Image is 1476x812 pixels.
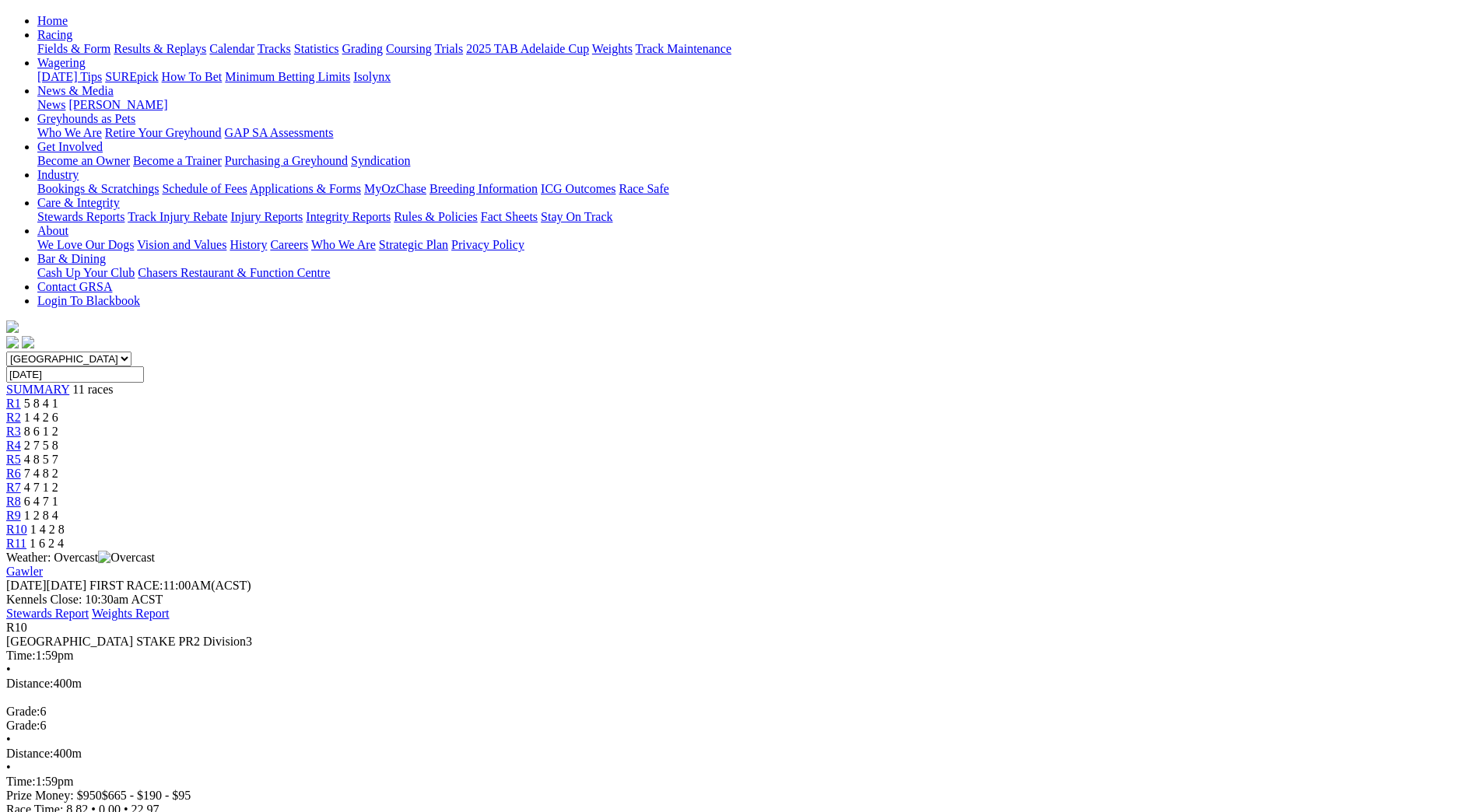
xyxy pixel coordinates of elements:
a: Calendar [209,42,254,55]
div: Get Involved [37,154,1470,168]
a: Chasers Restaurant & Function Centre [138,266,330,279]
a: [PERSON_NAME] [68,98,167,111]
img: twitter.svg [22,336,34,348]
a: Greyhounds as Pets [37,112,135,125]
span: [DATE] [6,579,47,592]
a: Race Safe [619,182,668,195]
a: Results & Replays [114,42,206,55]
a: Isolynx [353,70,391,83]
span: 1 2 8 4 [24,509,58,522]
a: Home [37,14,68,27]
a: Cash Up Your Club [37,266,135,279]
span: 11:00AM(ACST) [89,579,251,592]
a: Strategic Plan [379,238,448,251]
a: R8 [6,495,21,508]
div: Care & Integrity [37,210,1470,224]
div: News & Media [37,98,1470,112]
div: 1:59pm [6,775,1470,789]
a: Industry [37,168,79,181]
span: • [6,733,11,746]
span: 8 6 1 2 [24,425,58,438]
a: Track Maintenance [636,42,731,55]
div: 400m [6,677,1470,691]
a: GAP SA Assessments [225,126,334,139]
span: Grade: [6,719,40,732]
a: Tracks [258,42,291,55]
span: 1 4 2 6 [24,411,58,424]
a: Stewards Report [6,607,89,620]
a: Get Involved [37,140,103,153]
a: Trials [434,42,463,55]
a: R4 [6,439,21,452]
div: Prize Money: $950 [6,789,1470,803]
span: 11 races [72,383,113,396]
div: About [37,238,1470,252]
span: • [6,663,11,676]
a: Stewards Reports [37,210,124,223]
span: 1 6 2 4 [30,537,64,550]
span: • [6,761,11,774]
a: Syndication [351,154,410,167]
img: logo-grsa-white.png [6,320,19,333]
div: 6 [6,719,1470,733]
a: R5 [6,453,21,466]
span: R2 [6,411,21,424]
a: Weights Report [92,607,170,620]
span: $665 - $190 - $95 [102,789,191,802]
a: Rules & Policies [394,210,478,223]
span: Distance: [6,747,53,760]
div: Greyhounds as Pets [37,126,1470,140]
a: Applications & Forms [250,182,361,195]
a: Who We Are [37,126,102,139]
span: 6 4 7 1 [24,495,58,508]
span: 4 8 5 7 [24,453,58,466]
a: Vision and Values [137,238,226,251]
div: 400m [6,747,1470,761]
a: Grading [342,42,383,55]
a: Breeding Information [429,182,538,195]
a: 2025 TAB Adelaide Cup [466,42,589,55]
a: Become an Owner [37,154,130,167]
a: Fact Sheets [481,210,538,223]
a: ICG Outcomes [541,182,615,195]
a: R11 [6,537,26,550]
span: 7 4 8 2 [24,467,58,480]
span: Time: [6,775,36,788]
a: Fields & Form [37,42,110,55]
a: Careers [270,238,308,251]
span: 4 7 1 2 [24,481,58,494]
img: facebook.svg [6,336,19,348]
a: Track Injury Rebate [128,210,227,223]
a: R3 [6,425,21,438]
span: Distance: [6,677,53,690]
a: Integrity Reports [306,210,391,223]
a: SUREpick [105,70,158,83]
div: 6 [6,705,1470,719]
div: [GEOGRAPHIC_DATA] STAKE PR2 Division3 [6,635,1470,649]
a: Who We Are [311,238,376,251]
span: R7 [6,481,21,494]
a: Retire Your Greyhound [105,126,222,139]
span: Weather: Overcast [6,551,155,564]
a: R9 [6,509,21,522]
span: R10 [6,523,27,536]
a: Purchasing a Greyhound [225,154,348,167]
span: Time: [6,649,36,662]
div: Racing [37,42,1470,56]
span: Grade: [6,705,40,718]
span: 5 8 4 1 [24,397,58,410]
a: SUMMARY [6,383,69,396]
a: Wagering [37,56,86,69]
a: R6 [6,467,21,480]
a: Statistics [294,42,339,55]
a: About [37,224,68,237]
a: R1 [6,397,21,410]
div: Kennels Close: 10:30am ACST [6,593,1470,607]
